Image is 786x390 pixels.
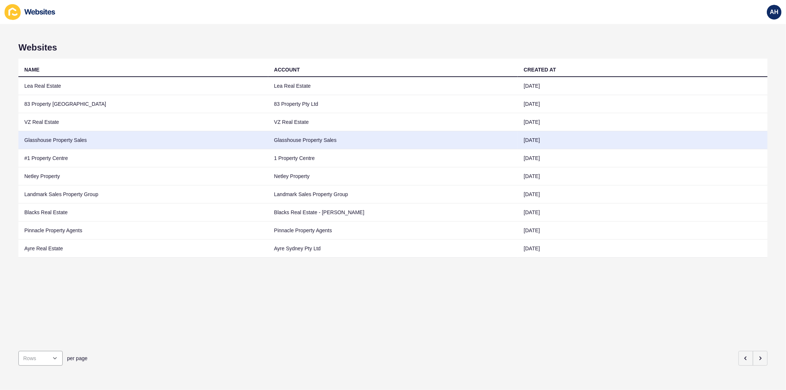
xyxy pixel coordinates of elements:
[18,42,768,53] h1: Websites
[274,66,300,73] div: ACCOUNT
[518,240,768,258] td: [DATE]
[268,203,518,222] td: Blacks Real Estate - [PERSON_NAME]
[518,113,768,131] td: [DATE]
[18,77,268,95] td: Lea Real Estate
[67,355,87,362] span: per page
[268,167,518,185] td: Netley Property
[268,185,518,203] td: Landmark Sales Property Group
[18,240,268,258] td: Ayre Real Estate
[268,222,518,240] td: Pinnacle Property Agents
[518,167,768,185] td: [DATE]
[268,149,518,167] td: 1 Property Centre
[518,95,768,113] td: [DATE]
[518,149,768,167] td: [DATE]
[268,77,518,95] td: Lea Real Estate
[18,185,268,203] td: Landmark Sales Property Group
[518,203,768,222] td: [DATE]
[24,66,39,73] div: NAME
[18,222,268,240] td: Pinnacle Property Agents
[268,95,518,113] td: 83 Property Pty Ltd
[18,351,63,366] div: open menu
[770,8,778,16] span: AH
[518,185,768,203] td: [DATE]
[268,240,518,258] td: Ayre Sydney Pty Ltd
[518,77,768,95] td: [DATE]
[268,113,518,131] td: VZ Real Estate
[18,203,268,222] td: Blacks Real Estate
[18,95,268,113] td: 83 Property [GEOGRAPHIC_DATA]
[18,131,268,149] td: Glasshouse Property Sales
[268,131,518,149] td: Glasshouse Property Sales
[518,131,768,149] td: [DATE]
[18,167,268,185] td: Netley Property
[518,222,768,240] td: [DATE]
[18,113,268,131] td: VZ Real Estate
[524,66,556,73] div: CREATED AT
[18,149,268,167] td: #1 Property Centre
